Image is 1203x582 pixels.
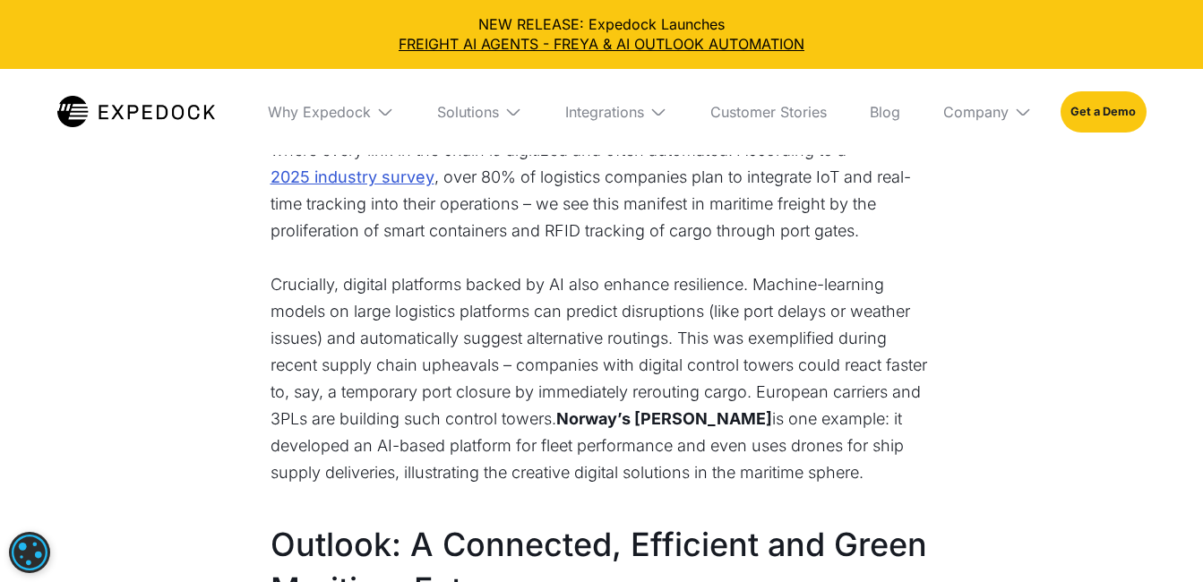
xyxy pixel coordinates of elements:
div: Why Expedock [253,69,408,155]
div: Company [943,103,1009,121]
a: 2025 industry survey [271,164,434,191]
strong: Norway’s [PERSON_NAME] [556,409,772,428]
a: FREIGHT AI AGENTS - FREYA & AI OUTLOOK AUTOMATION [14,34,1189,54]
div: Solutions [423,69,537,155]
a: Customer Stories [696,69,841,155]
a: Blog [855,69,915,155]
div: Solutions [437,103,499,121]
div: Company [929,69,1046,155]
p: Crucially, digital platforms backed by AI also enhance resilience. Machine-learning models on lar... [271,271,933,486]
div: NEW RELEASE: Expedock Launches [14,14,1189,55]
a: Get a Demo [1061,91,1146,133]
div: Integrations [551,69,682,155]
p: ‍ [271,486,933,513]
div: Why Expedock [268,103,371,121]
p: ‍ [271,244,933,271]
iframe: Chat Widget [905,389,1203,582]
div: Integrations [565,103,644,121]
